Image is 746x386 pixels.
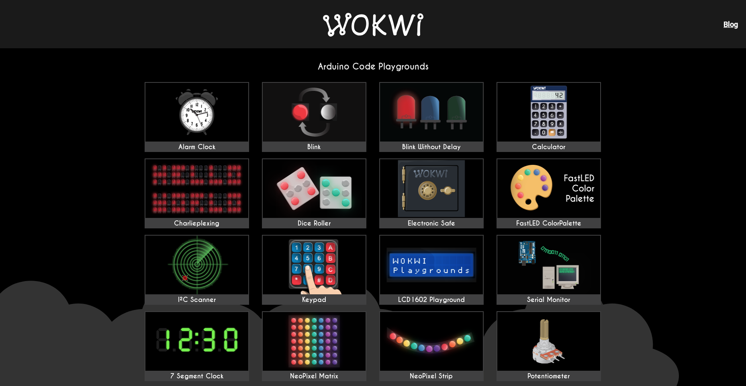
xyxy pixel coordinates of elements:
div: NeoPixel Strip [380,372,483,380]
img: Keypad [263,236,366,294]
img: LCD1602 Playground [380,236,483,294]
a: 7 Segment Clock [145,311,249,381]
div: Blink [263,143,366,151]
a: Charlieplexing [145,158,249,228]
div: Calculator [497,143,600,151]
div: Charlieplexing [145,220,248,228]
div: FastLED ColorPalette [497,220,600,228]
div: Electronic Safe [380,220,483,228]
div: Keypad [263,296,366,304]
a: FastLED ColorPalette [497,158,601,228]
img: I²C Scanner [145,236,248,294]
img: Serial Monitor [497,236,600,294]
a: Calculator [497,82,601,152]
img: Blink Without Delay [380,83,483,142]
img: NeoPixel Strip [380,312,483,371]
div: NeoPixel Matrix [263,372,366,380]
a: Alarm Clock [145,82,249,152]
div: I²C Scanner [145,296,248,304]
img: Wokwi [323,13,423,37]
img: FastLED ColorPalette [497,159,600,218]
a: Serial Monitor [497,235,601,305]
div: Potentiometer [497,372,600,380]
img: Calculator [497,83,600,142]
img: 7 Segment Clock [145,312,248,371]
a: NeoPixel Strip [379,311,484,381]
a: Dice Roller [262,158,366,228]
div: Dice Roller [263,220,366,228]
div: Alarm Clock [145,143,248,151]
img: Blink [263,83,366,142]
a: Potentiometer [497,311,601,381]
img: Charlieplexing [145,159,248,218]
div: Blink Without Delay [380,143,483,151]
a: I²C Scanner [145,235,249,305]
a: Electronic Safe [379,158,484,228]
img: NeoPixel Matrix [263,312,366,371]
img: Potentiometer [497,312,600,371]
img: Alarm Clock [145,83,248,142]
a: Keypad [262,235,366,305]
a: LCD1602 Playground [379,235,484,305]
div: LCD1602 Playground [380,296,483,304]
a: NeoPixel Matrix [262,311,366,381]
a: Blink [262,82,366,152]
img: Dice Roller [263,159,366,218]
h2: Arduino Code Playgrounds [138,61,608,72]
div: 7 Segment Clock [145,372,248,380]
div: Serial Monitor [497,296,600,304]
img: Electronic Safe [380,159,483,218]
a: Blog [724,20,738,29]
a: Blink Without Delay [379,82,484,152]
